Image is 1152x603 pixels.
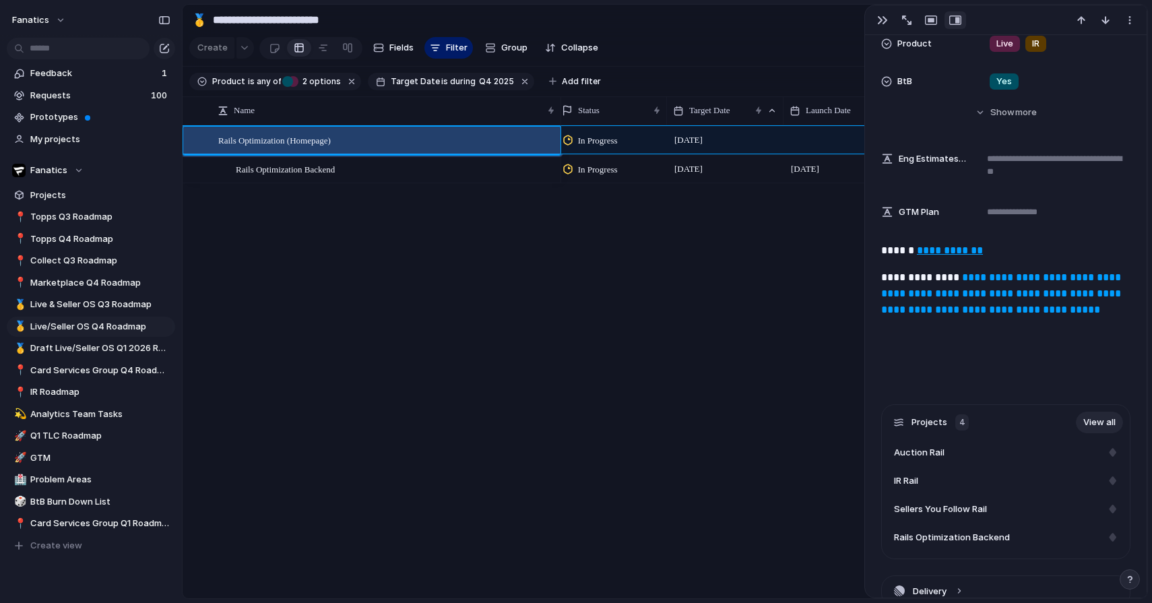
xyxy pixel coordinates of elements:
[30,210,170,224] span: Topps Q3 Roadmap
[7,251,175,271] a: 📍Collect Q3 Roadmap
[30,276,170,290] span: Marketplace Q4 Roadmap
[12,429,26,443] button: 🚀
[245,74,284,89] button: isany of
[689,104,730,117] span: Target Date
[479,75,514,88] span: Q4 2025
[894,474,918,488] span: IR Rail
[12,473,26,486] button: 🏥
[1032,37,1039,51] span: IR
[12,320,26,334] button: 🥇
[7,229,175,249] div: 📍Topps Q4 Roadmap
[14,472,24,488] div: 🏥
[192,11,207,29] div: 🥇
[151,89,170,102] span: 100
[30,342,170,355] span: Draft Live/Seller OS Q1 2026 Roadmap
[7,492,175,512] a: 🎲BtB Burn Down List
[12,451,26,465] button: 🚀
[255,75,281,88] span: any of
[12,254,26,267] button: 📍
[7,317,175,337] a: 🥇Live/Seller OS Q4 Roadmap
[234,104,255,117] span: Name
[990,106,1015,119] span: Show
[391,75,440,88] span: Target Date
[7,404,175,424] a: 💫Analytics Team Tasks
[501,41,527,55] span: Group
[7,63,175,84] a: Feedback1
[7,360,175,381] a: 📍Card Services Group Q4 Roadmap
[7,448,175,468] a: 🚀GTM
[578,134,618,148] span: In Progress
[671,161,706,177] span: [DATE]
[12,364,26,377] button: 📍
[478,37,534,59] button: Group
[7,470,175,490] div: 🏥Problem Areas
[7,294,175,315] a: 🥇Live & Seller OS Q3 Roadmap
[14,297,24,313] div: 🥇
[12,517,26,530] button: 📍
[899,152,967,166] span: Eng Estimates (B/iOs/A/W) in Cycles
[894,503,987,516] span: Sellers You Follow Rail
[911,416,947,429] span: Projects
[298,76,309,86] span: 2
[30,539,82,552] span: Create view
[236,161,335,177] span: Rails Optimization Backend
[7,382,175,402] a: 📍IR Roadmap
[7,338,175,358] a: 🥇Draft Live/Seller OS Q1 2026 Roadmap
[561,41,598,55] span: Collapse
[7,207,175,227] a: 📍Topps Q3 Roadmap
[899,205,939,219] span: GTM Plan
[30,517,170,530] span: Card Services Group Q1 Roadmap
[578,163,618,177] span: In Progress
[368,37,419,59] button: Fields
[7,273,175,293] a: 📍Marketplace Q4 Roadmap
[14,494,24,509] div: 🎲
[30,67,158,80] span: Feedback
[7,513,175,534] a: 📍Card Services Group Q1 Roadmap
[30,385,170,399] span: IR Roadmap
[162,67,170,80] span: 1
[14,385,24,400] div: 📍
[30,164,67,177] span: Fanatics
[30,495,170,509] span: BtB Burn Down List
[14,319,24,334] div: 🥇
[1076,412,1123,433] a: View all
[14,341,24,356] div: 🥇
[7,129,175,150] a: My projects
[897,75,912,88] span: BtB
[12,385,26,399] button: 📍
[7,160,175,181] button: Fanatics
[30,298,170,311] span: Live & Seller OS Q3 Roadmap
[894,531,1010,544] span: Rails Optimization Backend
[14,429,24,444] div: 🚀
[955,414,969,431] div: 4
[424,37,473,59] button: Filter
[788,161,823,177] span: [DATE]
[12,232,26,246] button: 📍
[212,75,245,88] span: Product
[30,133,170,146] span: My projects
[14,210,24,225] div: 📍
[996,37,1013,51] span: Live
[14,231,24,247] div: 📍
[996,75,1012,88] span: Yes
[12,13,49,27] span: fanatics
[12,342,26,355] button: 🥇
[7,185,175,205] a: Projects
[14,406,24,422] div: 💫
[14,362,24,378] div: 📍
[248,75,255,88] span: is
[389,41,414,55] span: Fields
[881,100,1130,125] button: Showmore
[7,86,175,106] a: Requests100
